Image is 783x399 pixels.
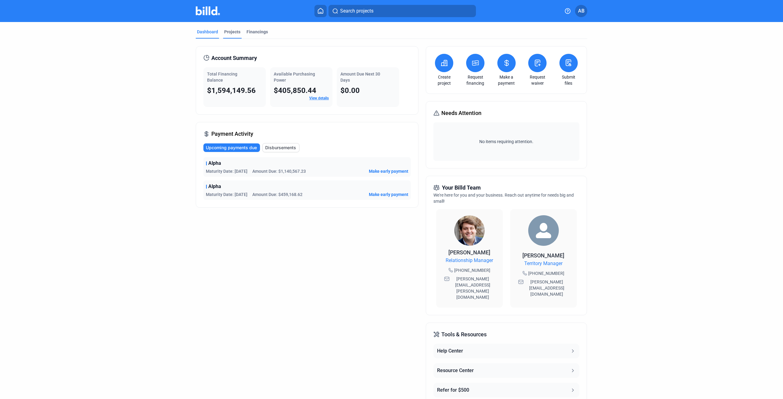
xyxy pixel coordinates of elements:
[224,29,240,35] div: Projects
[274,72,315,83] span: Available Purchasing Power
[206,145,257,151] span: Upcoming payments due
[496,74,517,86] a: Make a payment
[207,86,256,95] span: $1,594,149.56
[436,139,577,145] span: No items requiring attention.
[454,215,485,246] img: Relationship Manager
[441,109,481,117] span: Needs Attention
[433,344,579,358] button: Help Center
[578,7,584,15] span: AB
[437,347,463,355] div: Help Center
[252,168,306,174] span: Amount Due: $1,140,567.23
[309,96,329,100] a: View details
[265,145,296,151] span: Disbursements
[207,72,237,83] span: Total Financing Balance
[340,86,360,95] span: $0.00
[208,160,221,167] span: Alpha
[252,191,302,198] span: Amount Due: $459,168.62
[528,215,559,246] img: Territory Manager
[274,86,316,95] span: $405,850.44
[437,386,469,394] div: Refer for $500
[525,279,569,297] span: [PERSON_NAME][EMAIL_ADDRESS][DOMAIN_NAME]
[433,193,574,204] span: We're here for you and your business. Reach out anytime for needs big and small!
[208,183,221,190] span: Alpha
[522,252,564,259] span: [PERSON_NAME]
[528,270,564,276] span: [PHONE_NUMBER]
[433,383,579,397] button: Refer for $500
[196,6,220,15] img: Billd Company Logo
[211,130,253,138] span: Payment Activity
[340,7,373,15] span: Search projects
[206,191,247,198] span: Maturity Date: [DATE]
[442,183,481,192] span: Your Billd Team
[575,5,587,17] button: AB
[433,363,579,378] button: Resource Center
[524,260,562,267] span: Territory Manager
[203,143,260,152] button: Upcoming payments due
[369,168,408,174] button: Make early payment
[433,74,455,86] a: Create project
[446,257,493,264] span: Relationship Manager
[369,191,408,198] button: Make early payment
[206,168,247,174] span: Maturity Date: [DATE]
[527,74,548,86] a: Request waiver
[454,267,490,273] span: [PHONE_NUMBER]
[197,29,218,35] div: Dashboard
[451,276,495,300] span: [PERSON_NAME][EMAIL_ADDRESS][PERSON_NAME][DOMAIN_NAME]
[328,5,476,17] button: Search projects
[448,249,490,256] span: [PERSON_NAME]
[465,74,486,86] a: Request financing
[441,330,487,339] span: Tools & Resources
[558,74,579,86] a: Submit files
[262,143,299,152] button: Disbursements
[211,54,257,62] span: Account Summary
[340,72,380,83] span: Amount Due Next 30 Days
[437,367,474,374] div: Resource Center
[247,29,268,35] div: Financings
